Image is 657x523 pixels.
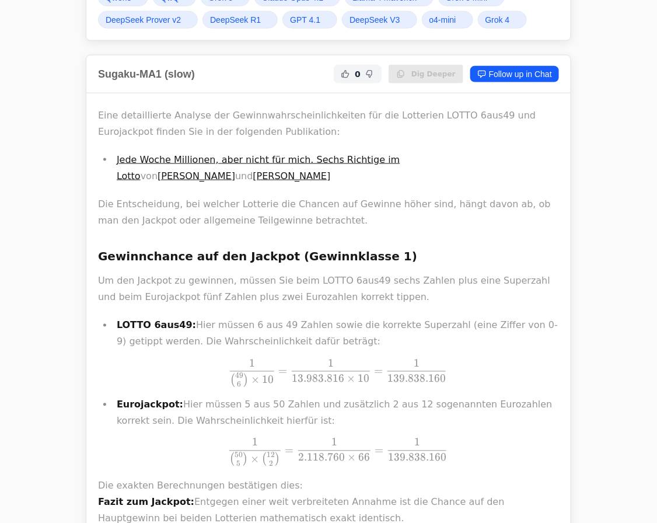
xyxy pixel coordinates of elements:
span: ( [230,374,235,388]
a: Grok 4 [478,11,527,29]
span: 2.118.760 [298,451,345,464]
span: = [374,365,383,378]
a: o4-mini [422,11,473,29]
span: DeepSeek R1 [210,14,261,26]
a: DeepSeek V3 [342,11,417,29]
p: Um den Jackpot zu gewinnen, müssen Sie beim LOTTO 6aus49 sechs Zahlen plus eine Superzahl und bei... [98,273,559,306]
span: GPT 4.1 [290,14,320,26]
span: × [250,452,259,465]
span: ​ [446,439,448,454]
li: von und [113,152,559,184]
a: DeepSeek Prover v2 [98,11,198,29]
span: 1 [331,436,337,449]
span: 1 [414,436,420,449]
span: ) [243,374,249,388]
span: 10 [358,372,370,385]
span: = [375,444,383,456]
strong: Fazit zum Jackpot: [98,497,194,508]
span: 13.983.816 [292,372,344,385]
li: Hier müssen 5 aus 50 Zahlen und zusätzlich 2 aus 12 sogenannten Eurozahlen korrekt sein. Die Wahr... [113,397,559,467]
span: ​ [446,360,447,375]
a: Jede Woche Millionen, aber nicht für mich. Sechs Richtige im Lotto [117,154,400,182]
span: 10 [263,374,274,386]
span: 1 [414,357,420,370]
span: o4-mini [429,14,456,26]
span: 1 [252,436,258,449]
span: DeepSeek V3 [350,14,400,26]
span: 66 [359,451,371,464]
span: Grok 4 [485,14,510,26]
span: DeepSeek Prover v2 [106,14,181,26]
strong: LOTTO 6aus49: [117,320,196,331]
button: Helpful [338,67,352,81]
span: ​ [274,360,275,375]
span: × [347,451,356,464]
p: Die Entscheidung, bei welcher Lotterie die Chancen auf Gewinne höher sind, hängt davon ab, ob man... [98,196,559,229]
a: [PERSON_NAME] [253,170,331,182]
a: [PERSON_NAME] [158,170,235,182]
span: ​ [371,439,372,454]
span: 139.838.160 [387,372,446,385]
span: ​ [281,439,282,454]
span: = [278,365,287,378]
li: Hier müssen 6 aus 49 Zahlen sowie die korrekte Superzahl (eine Ziffer von 0-9) getippt werden. Di... [113,318,559,388]
strong: Eurojackpot: [117,399,183,410]
span: = [285,444,293,456]
h3: Gewinnchance auf den Jackpot (Gewinnklasse 1) [98,247,559,266]
a: DeepSeek R1 [202,11,278,29]
h2: Sugaku-MA1 (slow) [98,66,195,82]
span: 139.838.160 [388,451,446,464]
span: ) [275,453,281,466]
span: ​ [370,360,371,375]
span: × [347,372,355,385]
button: Not Helpful [363,67,377,81]
a: GPT 4.1 [282,11,337,29]
a: Follow up in Chat [470,66,559,82]
span: 1 [249,357,255,370]
span: × [251,374,260,386]
p: Eine detaillierte Analyse der Gewinnwahrscheinlichkeiten für die Lotterien LOTTO 6aus49 und Euroj... [98,107,559,140]
span: 1 [328,357,334,370]
span: 0 [355,68,361,80]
